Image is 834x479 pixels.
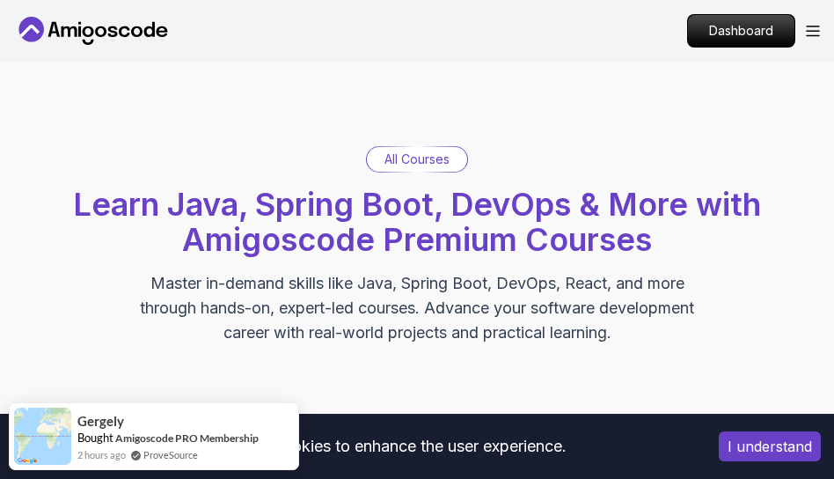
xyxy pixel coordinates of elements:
span: Bought [77,431,113,445]
div: This website uses cookies to enhance the user experience. [13,427,692,466]
span: Gergely [77,414,124,429]
iframe: chat widget [760,409,816,461]
a: Dashboard [687,14,795,48]
p: All Courses [384,151,450,168]
p: Master in-demand skills like Java, Spring Boot, DevOps, React, and more through hands-on, expert-... [121,271,713,345]
span: Learn Java, Spring Boot, DevOps & More with Amigoscode Premium Courses [73,185,761,259]
button: Open Menu [806,26,820,37]
button: Accept cookies [719,431,821,461]
a: ProveSource [143,447,198,462]
iframe: chat widget [500,34,816,400]
a: Amigoscode PRO Membership [115,431,259,445]
p: Dashboard [688,15,794,47]
img: provesource social proof notification image [14,408,71,465]
span: 2 hours ago [77,447,126,462]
